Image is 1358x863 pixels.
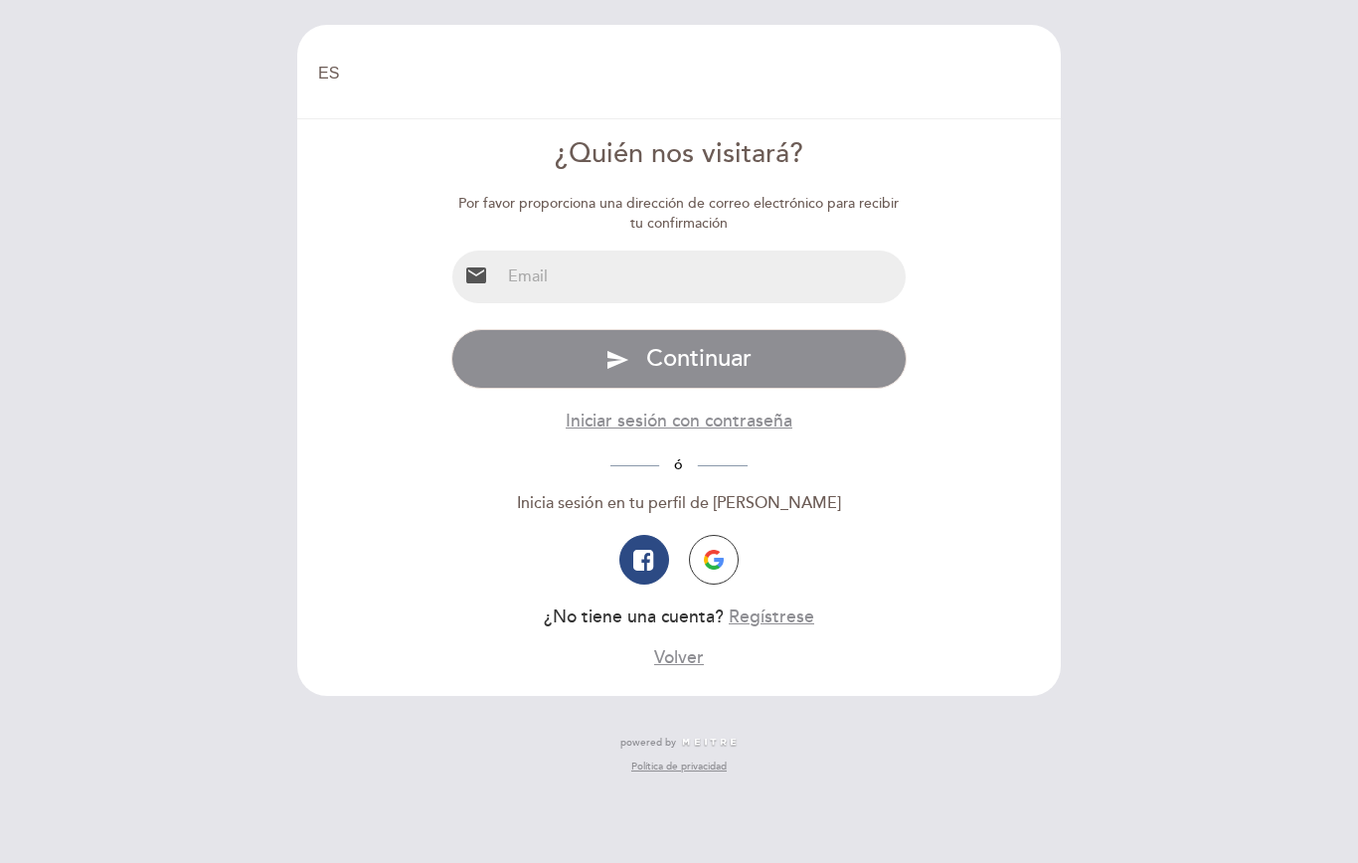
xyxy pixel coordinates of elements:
button: Volver [654,645,704,670]
img: icon-google.png [704,550,724,570]
a: powered by [620,736,738,750]
div: Inicia sesión en tu perfil de [PERSON_NAME] [451,492,908,515]
span: Continuar [646,344,752,373]
div: Por favor proporciona una dirección de correo electrónico para recibir tu confirmación [451,194,908,234]
i: email [464,263,488,287]
div: ¿Quién nos visitará? [451,135,908,174]
button: Iniciar sesión con contraseña [566,409,792,433]
button: send Continuar [451,329,908,389]
span: powered by [620,736,676,750]
input: Email [500,251,907,303]
button: Regístrese [729,604,814,629]
span: ó [659,456,698,473]
img: MEITRE [681,738,738,748]
a: Política de privacidad [631,760,727,774]
span: ¿No tiene una cuenta? [544,606,724,627]
i: send [605,348,629,372]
